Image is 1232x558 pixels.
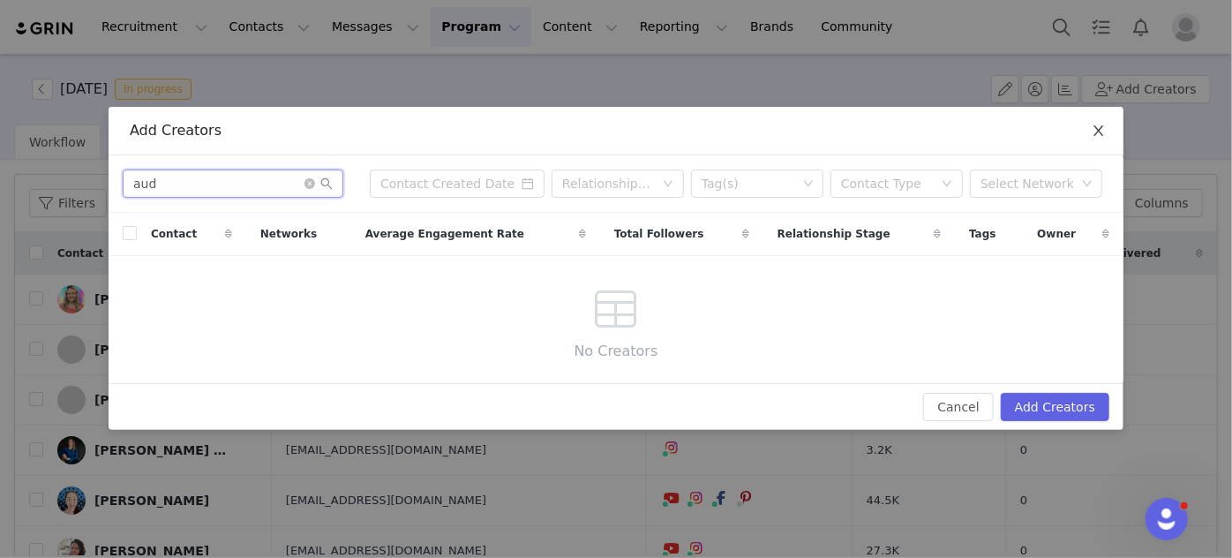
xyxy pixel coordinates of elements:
[614,226,704,242] span: Total Followers
[370,170,545,198] input: Contact Created Date
[1082,178,1093,191] i: icon: down
[803,178,814,191] i: icon: down
[365,226,524,242] span: Average Engagement Rate
[151,226,197,242] span: Contact
[522,177,534,190] i: icon: calendar
[130,121,1102,140] div: Add Creators
[841,175,933,192] div: Contact Type
[562,175,654,192] div: Relationship Stage
[1074,107,1123,156] button: Close
[304,178,315,189] i: icon: close-circle
[575,341,658,362] span: No Creators
[778,226,890,242] span: Relationship Stage
[1092,124,1106,138] i: icon: close
[969,226,995,242] span: Tags
[1146,498,1188,540] iframe: Intercom live chat
[1037,226,1076,242] span: Owner
[320,177,333,190] i: icon: search
[1001,393,1109,421] button: Add Creators
[980,175,1076,192] div: Select Network
[663,178,673,191] i: icon: down
[702,175,797,192] div: Tag(s)
[923,393,993,421] button: Cancel
[260,226,317,242] span: Networks
[123,170,343,198] input: Search...
[942,178,952,191] i: icon: down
